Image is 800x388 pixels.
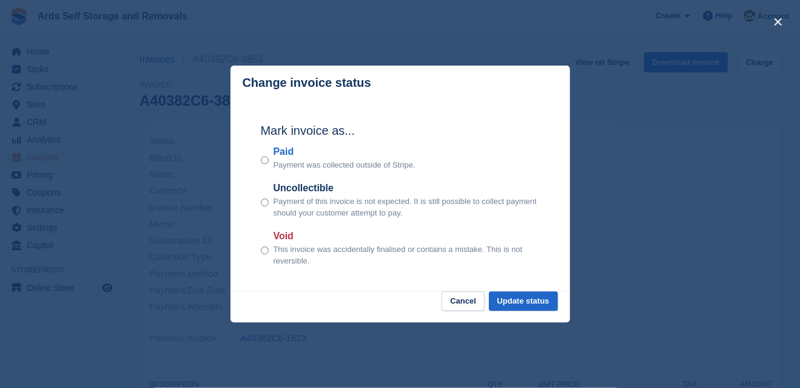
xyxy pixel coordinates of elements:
[274,229,540,243] label: Void
[442,291,485,311] button: Cancel
[274,181,540,196] label: Uncollectible
[274,243,540,267] p: This invoice was accidentally finalised or contains a mistake. This is not reversible.
[261,121,540,140] h2: Mark invoice as...
[274,196,540,219] p: Payment of this invoice is not expected. It is still possible to collect payment should your cust...
[243,76,371,90] p: Change invoice status
[489,291,558,311] button: Update status
[768,12,788,32] button: close
[274,145,415,159] label: Paid
[274,159,415,171] p: Payment was collected outside of Stripe.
